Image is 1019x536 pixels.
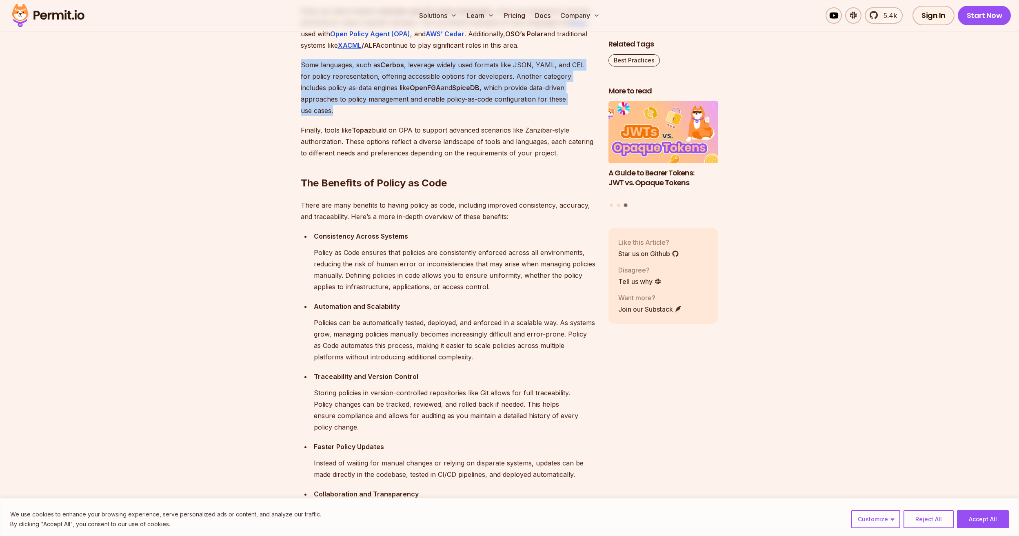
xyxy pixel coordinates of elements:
[314,457,595,480] p: Instead of waiting for manual changes or relying on disparate systems, updates can be made direct...
[957,510,1009,528] button: Accept All
[505,30,544,38] strong: OSO’s Polar
[608,101,719,163] img: A Guide to Bearer Tokens: JWT vs. Opaque Tokens
[618,304,682,314] a: Join our Substack
[608,86,719,96] h2: More to read
[557,7,603,24] button: Company
[617,203,620,206] button: Go to slide 2
[464,7,497,24] button: Learn
[314,232,408,240] strong: Consistency Across Systems
[879,11,897,20] span: 5.4k
[610,203,613,206] button: Go to slide 1
[352,126,372,134] strong: Topaz
[608,101,719,198] a: A Guide to Bearer Tokens: JWT vs. Opaque TokensA Guide to Bearer Tokens: JWT vs. Opaque Tokens
[501,7,528,24] a: Pricing
[314,443,384,451] strong: Faster Policy Updates
[314,302,400,310] strong: Automation and Scalability
[338,41,362,49] a: XACML
[330,30,410,38] a: Open Policy Agent (OPA)
[608,39,719,49] h2: Related Tags
[624,203,628,207] button: Go to slide 3
[10,509,321,519] p: We use cookies to enhance your browsing experience, serve personalized ads or content, and analyz...
[301,124,595,159] p: Finally, tools like build on OPA to support advanced scenarios like Zanzibar-style authorization....
[618,248,679,258] a: Star us on Github
[608,54,660,66] a: Best Practices
[301,199,595,222] p: There are many benefits to having policy as code, including improved consistency, accuracy, and t...
[314,247,595,292] p: Policy as Code ensures that policies are consistently enforced across all environments, reducing ...
[912,6,955,25] a: Sign In
[452,84,480,92] strong: SpiceDB
[416,7,460,24] button: Solutions
[314,387,595,433] p: Storing policies in version-controlled repositories like Git allows for full traceability. Policy...
[618,276,662,286] a: Tell us why
[314,372,418,381] strong: Traceability and Version Control
[410,84,441,92] strong: OpenFGA
[904,510,954,528] button: Reject All
[314,317,595,363] p: Policies can be automatically tested, deployed, and enforced in a scalable way. As systems grow, ...
[301,144,595,190] h2: The Benefits of Policy as Code
[608,168,719,188] h3: A Guide to Bearer Tokens: JWT vs. Opaque Tokens
[426,30,464,38] a: AWS’ Cedar
[10,519,321,529] p: By clicking "Accept All", you consent to our use of cookies.
[865,7,903,24] a: 5.4k
[380,61,404,69] strong: Cerbos
[958,6,1011,25] a: Start Now
[314,490,419,498] strong: Collaboration and Transparency
[8,2,88,29] img: Permit logo
[301,59,595,116] p: Some languages, such as , leverage widely used formats like JSON, YAML, and CEL for policy repres...
[532,7,554,24] a: Docs
[608,101,719,208] div: Posts
[618,265,662,275] p: Disagree?
[608,101,719,198] li: 3 of 3
[618,292,682,302] p: Want more?
[618,237,679,247] p: Like this Article?
[362,41,381,49] strong: /ALFA
[851,510,900,528] button: Customize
